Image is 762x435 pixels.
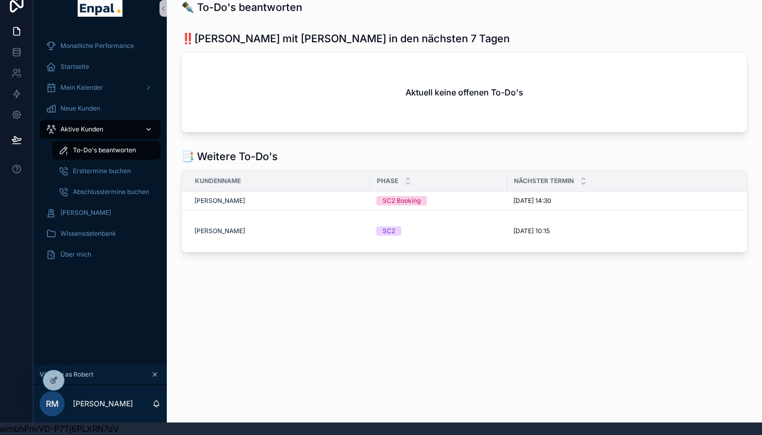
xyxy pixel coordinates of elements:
span: Neue Kunden [60,104,100,113]
span: RM [46,397,59,410]
span: Startseite [60,63,89,71]
h2: Aktuell keine offenen To-Do's [405,86,523,99]
a: [PERSON_NAME] [194,227,364,235]
a: Abschlusstermine buchen [52,183,161,201]
a: Startseite [40,57,161,76]
span: Mein Kalender [60,83,103,92]
span: Aktive Kunden [60,125,103,134]
div: SC2 [383,226,395,236]
span: Abschlusstermine buchen [73,188,149,196]
span: Nächster Termin [514,177,574,185]
span: Über mich [60,250,91,259]
a: Wissensdatenbank [40,224,161,243]
div: SC2 Booking [383,196,421,206]
a: Ersttermine buchen [52,162,161,180]
span: [PERSON_NAME] [60,209,111,217]
span: [DATE] 10:15 [513,227,550,235]
div: scrollable content [33,29,167,277]
a: Monatliche Performance [40,37,161,55]
a: SC2 [376,226,501,236]
span: Phase [377,177,398,185]
span: Wissensdatenbank [60,229,116,238]
a: Aktive Kunden [40,120,161,139]
a: [PERSON_NAME] [194,197,364,205]
h1: 📑 Weitere To-Do's [181,149,278,164]
span: To-Do's beantworten [73,146,136,154]
a: [DATE] 14:30 [513,197,750,205]
a: [PERSON_NAME] [194,197,245,205]
a: [DATE] 10:15 [513,227,750,235]
a: [PERSON_NAME] [40,203,161,222]
a: Mein Kalender [40,78,161,97]
a: [PERSON_NAME] [194,227,245,235]
a: To-Do's beantworten [52,141,161,160]
a: Über mich [40,245,161,264]
span: [DATE] 14:30 [513,197,551,205]
span: Kundenname [195,177,241,185]
a: SC2 Booking [376,196,501,206]
span: Ersttermine buchen [73,167,131,175]
span: Monatliche Performance [60,42,134,50]
h1: ‼️[PERSON_NAME] mit [PERSON_NAME] in den nächsten 7 Tagen [181,31,510,46]
a: Neue Kunden [40,99,161,118]
span: Viewing as Robert [40,370,93,379]
p: [PERSON_NAME] [73,398,133,409]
